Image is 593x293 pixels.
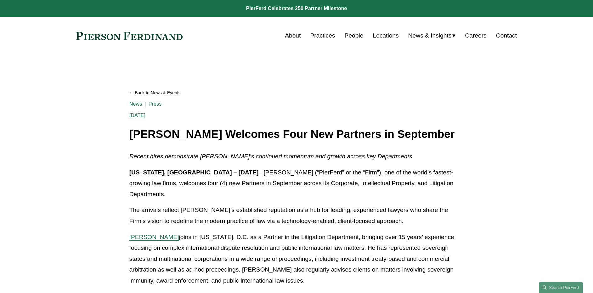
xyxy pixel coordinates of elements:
[149,101,162,107] a: Press
[539,282,583,293] a: Search this site
[129,205,464,226] p: The arrivals reflect [PERSON_NAME]’s established reputation as a hub for leading, experienced law...
[129,167,464,200] p: – [PERSON_NAME] (“PierFerd” or the “Firm”), one of the world’s fastest-growing law firms, welcome...
[408,30,452,41] span: News & Insights
[129,153,412,160] em: Recent hires demonstrate [PERSON_NAME]’s continued momentum and growth across key Departments
[345,30,364,42] a: People
[129,232,464,286] p: joins in [US_STATE], D.C. as a Partner in the Litigation Department, bringing over 15 years’ expe...
[373,30,398,42] a: Locations
[129,113,145,118] span: [DATE]
[129,101,142,107] a: News
[129,87,464,98] a: Back to News & Events
[465,30,486,42] a: Careers
[129,169,259,176] strong: [US_STATE], [GEOGRAPHIC_DATA] – [DATE]
[310,30,335,42] a: Practices
[496,30,517,42] a: Contact
[408,30,456,42] a: folder dropdown
[129,128,464,140] h1: [PERSON_NAME] Welcomes Four New Partners in September
[129,234,179,240] a: [PERSON_NAME]
[285,30,301,42] a: About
